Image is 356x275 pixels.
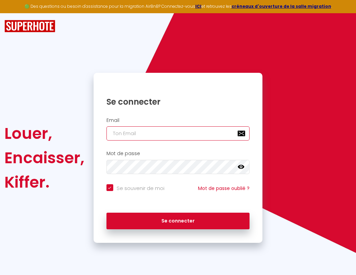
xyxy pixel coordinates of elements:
[106,118,250,123] h2: Email
[4,121,84,146] div: Louer,
[106,97,250,107] h1: Se connecter
[106,151,250,156] h2: Mot de passe
[232,3,331,9] a: créneaux d'ouverture de la salle migration
[106,126,250,141] input: Ton Email
[195,3,201,9] a: ICI
[4,20,55,33] img: SuperHote logo
[5,3,26,23] button: Ouvrir le widget de chat LiveChat
[4,146,84,170] div: Encaisser,
[106,213,250,230] button: Se connecter
[4,170,84,194] div: Kiffer.
[198,185,250,192] a: Mot de passe oublié ?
